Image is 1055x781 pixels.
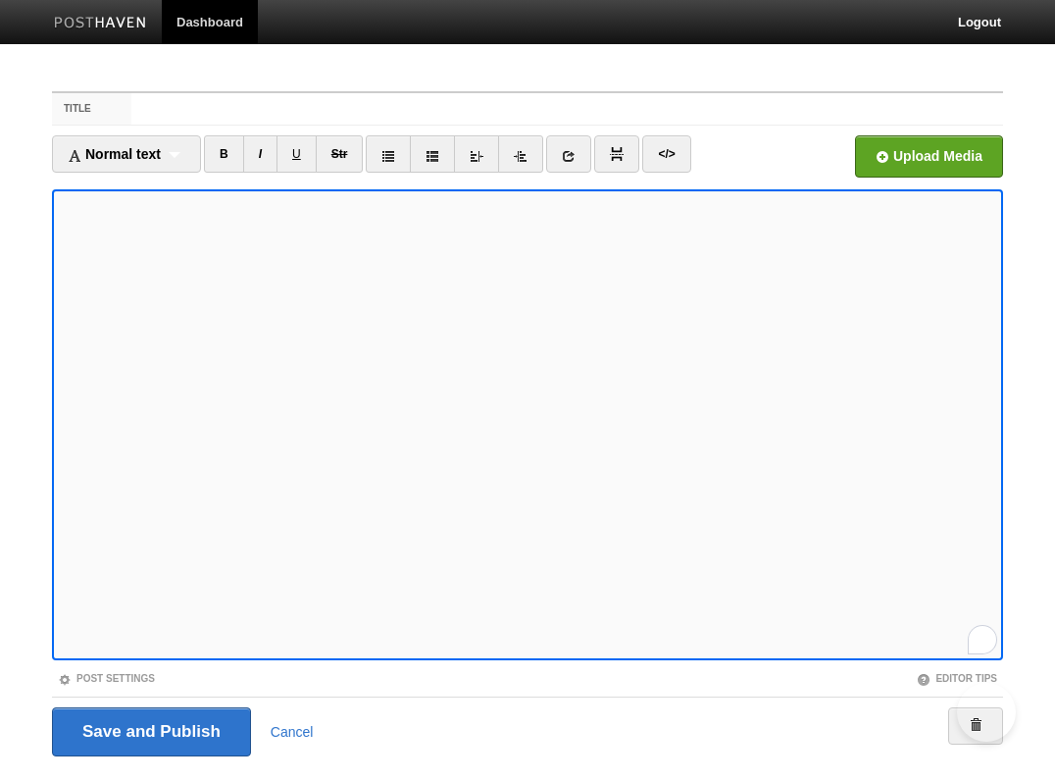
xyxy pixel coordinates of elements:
a: </> [642,135,690,173]
a: Post Settings [58,673,155,684]
del: Str [331,147,348,161]
a: Str [316,135,364,173]
a: B [204,135,244,173]
label: Title [52,93,131,125]
img: Posthaven-bar [54,17,147,31]
iframe: Help Scout Beacon - Open [957,683,1016,742]
a: I [243,135,277,173]
span: Normal text [68,146,161,162]
a: Cancel [271,724,314,740]
input: Save and Publish [52,707,251,756]
a: U [276,135,317,173]
a: Editor Tips [917,673,997,684]
img: pagebreak-icon.png [610,147,624,161]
